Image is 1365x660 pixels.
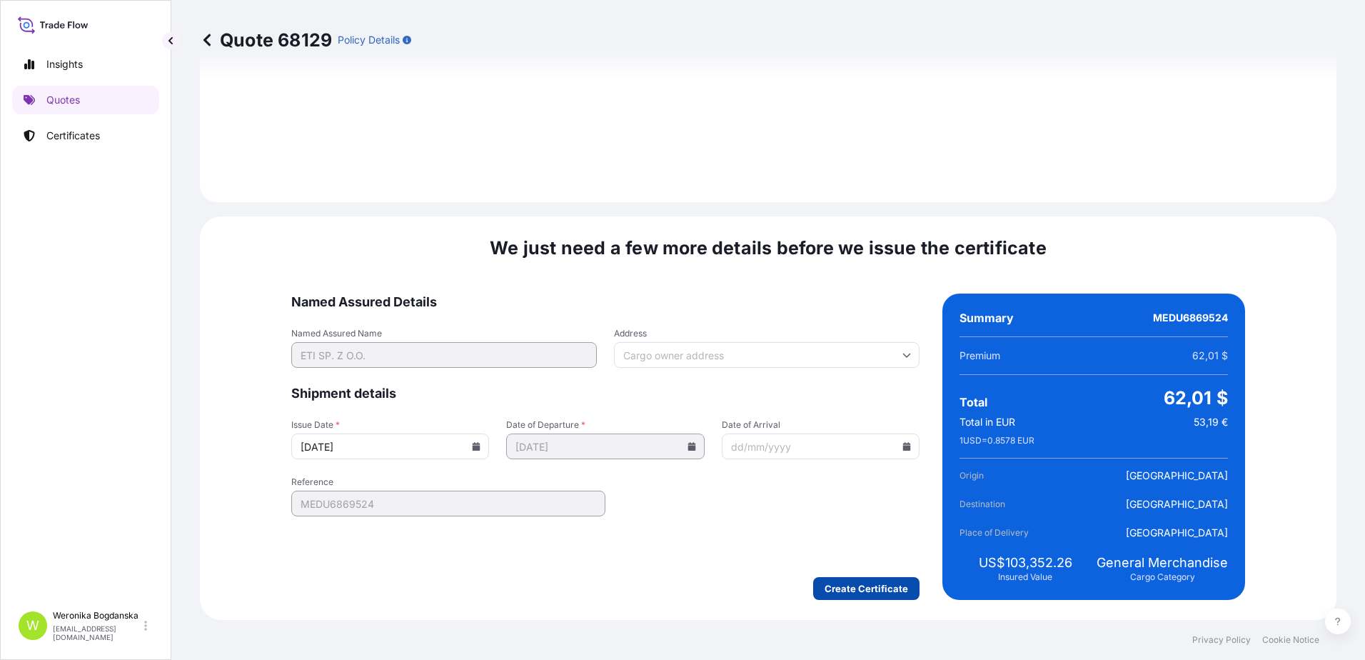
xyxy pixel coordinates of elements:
[46,93,80,107] p: Quotes
[490,236,1047,259] span: We just need a few more details before we issue the certificate
[291,294,920,311] span: Named Assured Details
[959,349,1000,363] span: Premium
[1126,469,1228,483] span: [GEOGRAPHIC_DATA]
[813,577,920,600] button: Create Certificate
[291,385,920,402] span: Shipment details
[338,33,400,47] p: Policy Details
[1192,634,1251,646] a: Privacy Policy
[291,491,605,516] input: Your internal reference
[722,419,920,431] span: Date of Arrival
[1192,349,1228,363] span: 62,01 $
[1164,386,1228,409] span: 62,01 $
[959,469,1039,483] span: Origin
[12,86,159,114] a: Quotes
[614,328,920,339] span: Address
[1153,311,1228,325] span: MEDU6869524
[26,619,39,633] span: W
[291,434,489,459] input: dd/mm/yyyy
[1130,571,1195,583] span: Cargo Category
[506,419,704,431] span: Date of Departure
[46,129,100,143] p: Certificates
[291,476,605,488] span: Reference
[959,526,1039,540] span: Place of Delivery
[959,395,987,409] span: Total
[959,311,1014,325] span: Summary
[825,581,908,596] p: Create Certificate
[12,121,159,150] a: Certificates
[959,435,1034,446] span: 1 USD = 0.8578 EUR
[291,419,489,431] span: Issue Date
[1097,554,1228,571] span: General Merchandise
[959,497,1039,511] span: Destination
[291,328,597,339] span: Named Assured Name
[53,624,141,641] p: [EMAIL_ADDRESS][DOMAIN_NAME]
[506,434,704,459] input: dd/mm/yyyy
[200,29,332,51] p: Quote 68129
[979,554,1072,571] span: US$103,352.26
[614,342,920,368] input: Cargo owner address
[1126,497,1228,511] span: [GEOGRAPHIC_DATA]
[998,571,1052,583] span: Insured Value
[1262,634,1319,646] a: Cookie Notice
[1126,526,1228,540] span: [GEOGRAPHIC_DATA]
[722,434,920,459] input: dd/mm/yyyy
[53,610,141,621] p: Weronika Bogdanska
[1194,415,1228,429] span: 53,19 €
[46,57,83,71] p: Insights
[12,50,159,79] a: Insights
[959,415,1015,429] span: Total in EUR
